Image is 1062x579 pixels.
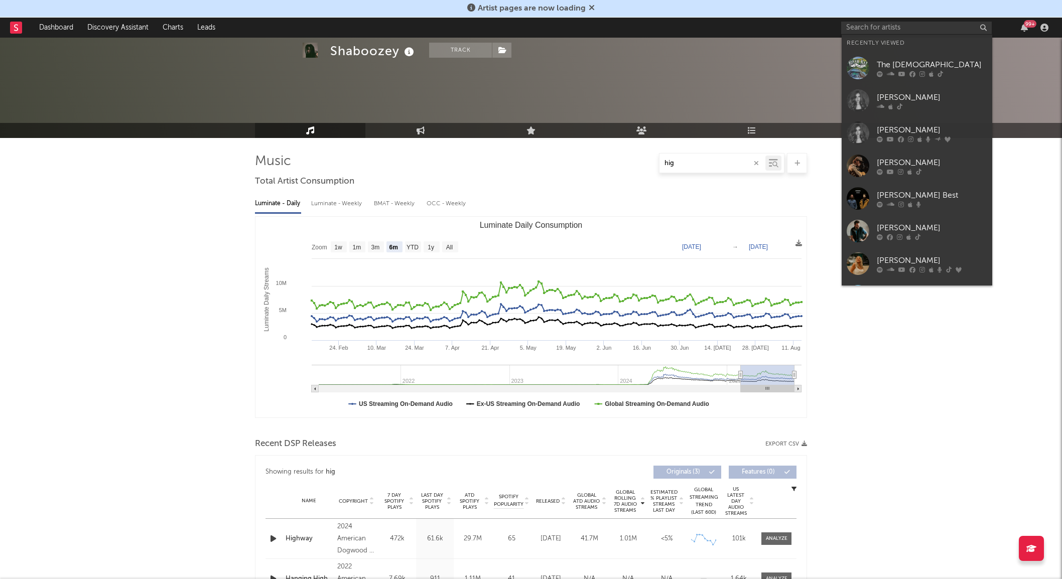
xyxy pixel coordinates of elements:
text: 24. Feb [329,345,348,351]
a: Dashboard [32,18,80,38]
span: Features ( 0 ) [735,469,781,475]
div: [PERSON_NAME] Best [877,189,987,201]
text: 6m [389,244,398,251]
span: Estimated % Playlist Streams Last Day [650,489,678,513]
a: [PERSON_NAME] Best [842,182,992,215]
div: [DATE] [534,534,568,544]
a: Charts [156,18,190,38]
div: hig [326,466,335,478]
input: Search for artists [841,22,992,34]
text: 3m [371,244,380,251]
span: Originals ( 3 ) [660,469,706,475]
span: US Latest Day Audio Streams [724,486,748,516]
text: Ex-US Streaming On-Demand Audio [477,400,580,407]
a: [PERSON_NAME] [842,150,992,182]
text: 24. Mar [405,345,424,351]
text: 0 [284,334,287,340]
div: BMAT - Weekly [374,195,417,212]
div: [PERSON_NAME] [877,222,987,234]
a: Leads [190,18,222,38]
text: → [732,243,738,250]
text: 16. Jun [633,345,651,351]
span: ATD Spotify Plays [456,492,483,510]
div: 101k [724,534,754,544]
a: [PERSON_NAME] [842,84,992,117]
span: Last Day Spotify Plays [419,492,445,510]
span: Artist pages are now loading [478,5,586,13]
button: Export CSV [765,441,807,447]
span: Global ATD Audio Streams [573,492,600,510]
text: 1w [334,244,342,251]
text: 14. [DATE] [704,345,731,351]
div: Recently Viewed [847,37,987,49]
text: All [446,244,453,251]
div: The [DEMOGRAPHIC_DATA] [877,59,987,71]
div: [PERSON_NAME] [877,254,987,266]
a: The [DEMOGRAPHIC_DATA] [842,52,992,84]
span: Copyright [339,498,368,504]
text: 10M [276,280,287,286]
text: Zoom [312,244,327,251]
text: [DATE] [682,243,701,250]
div: <5% [650,534,684,544]
text: 1y [428,244,434,251]
a: [PERSON_NAME] [842,247,992,280]
div: 1.01M [611,534,645,544]
span: Dismiss [589,5,595,13]
span: Total Artist Consumption [255,176,354,188]
span: Global Rolling 7D Audio Streams [611,489,639,513]
span: 7 Day Spotify Plays [381,492,408,510]
div: 2024 American Dogwood / [GEOGRAPHIC_DATA] [337,521,376,557]
a: [PERSON_NAME] [842,215,992,247]
div: OCC - Weekly [427,195,467,212]
div: Shaboozey [330,43,417,59]
div: Name [286,497,332,505]
div: Luminate - Daily [255,195,301,212]
a: [PERSON_NAME] [842,280,992,313]
text: 5M [279,307,287,313]
button: Track [429,43,492,58]
span: Recent DSP Releases [255,438,336,450]
text: 28. [DATE] [742,345,769,351]
text: 21. Apr [481,345,499,351]
span: Released [536,498,560,504]
button: Originals(3) [653,466,721,479]
svg: Luminate Daily Consumption [255,217,807,417]
text: 10. Mar [367,345,386,351]
span: Spotify Popularity [494,493,523,508]
text: 11. Aug [781,345,800,351]
text: 7. Apr [445,345,460,351]
a: Discovery Assistant [80,18,156,38]
text: Luminate Daily Consumption [480,221,583,229]
div: [PERSON_NAME] [877,124,987,136]
text: US Streaming On-Demand Audio [359,400,453,407]
div: [PERSON_NAME] [877,157,987,169]
div: 41.7M [573,534,606,544]
text: 2. Jun [596,345,611,351]
text: 5. May [520,345,537,351]
text: 30. Jun [671,345,689,351]
input: Search by song name or URL [659,160,765,168]
text: 19. May [556,345,576,351]
text: Luminate Daily Streams [263,267,270,331]
a: [PERSON_NAME] [842,117,992,150]
text: [DATE] [749,243,768,250]
div: 472k [381,534,414,544]
a: Highway [286,534,332,544]
div: 99 + [1024,20,1036,28]
div: 65 [494,534,529,544]
div: Luminate - Weekly [311,195,364,212]
div: 29.7M [456,534,489,544]
div: Showing results for [265,466,531,479]
button: 99+ [1021,24,1028,32]
div: 61.6k [419,534,451,544]
div: Global Streaming Trend (Last 60D) [689,486,719,516]
text: 1m [353,244,361,251]
div: [PERSON_NAME] [877,91,987,103]
text: Global Streaming On-Demand Audio [605,400,709,407]
button: Features(0) [729,466,796,479]
text: YTD [407,244,419,251]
